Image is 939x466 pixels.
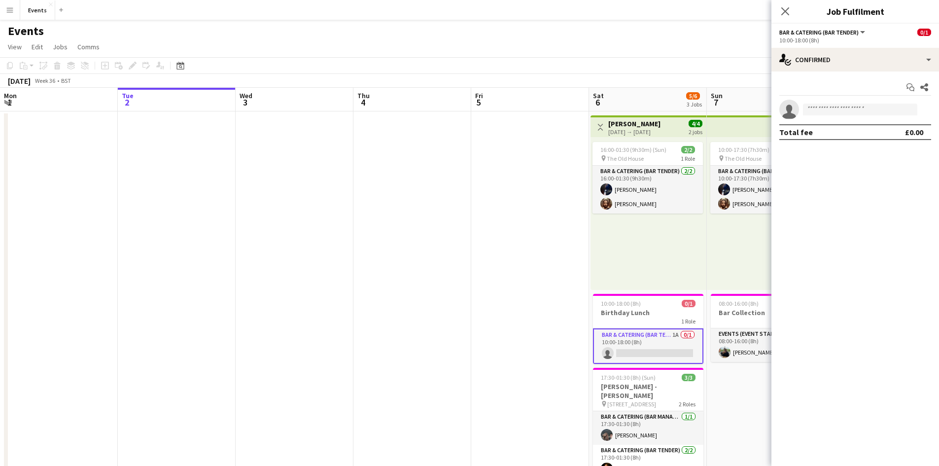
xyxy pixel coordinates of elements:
[593,308,703,317] h3: Birthday Lunch
[771,48,939,72] div: Confirmed
[53,42,68,51] span: Jobs
[710,166,821,214] app-card-role: Bar & Catering (Bar Tender)2/210:00-17:30 (7h30m)[PERSON_NAME][PERSON_NAME]
[711,308,821,317] h3: Bar Collection
[4,91,17,100] span: Mon
[682,300,696,307] span: 0/1
[240,91,252,100] span: Wed
[681,155,695,162] span: 1 Role
[607,400,656,408] span: [STREET_ADDRESS]
[711,91,723,100] span: Sun
[682,374,696,381] span: 3/3
[681,318,696,325] span: 1 Role
[779,29,859,36] span: Bar & Catering (Bar Tender)
[356,97,370,108] span: 4
[711,294,821,362] app-job-card: 08:00-16:00 (8h)1/1Bar Collection1 RoleEvents (Event Staff)1/108:00-16:00 (8h)[PERSON_NAME]
[711,328,821,362] app-card-role: Events (Event Staff)1/108:00-16:00 (8h)[PERSON_NAME]
[474,97,483,108] span: 5
[593,91,604,100] span: Sat
[32,42,43,51] span: Edit
[120,97,134,108] span: 2
[771,5,939,18] h3: Job Fulfilment
[20,0,55,20] button: Events
[591,97,604,108] span: 6
[593,382,703,400] h3: [PERSON_NAME] - [PERSON_NAME]
[718,146,769,153] span: 10:00-17:30 (7h30m)
[600,146,666,153] span: 16:00-01:30 (9h30m) (Sun)
[608,119,661,128] h3: [PERSON_NAME]
[779,29,867,36] button: Bar & Catering (Bar Tender)
[2,97,17,108] span: 1
[357,91,370,100] span: Thu
[475,91,483,100] span: Fri
[710,142,821,214] app-job-card: 10:00-17:30 (7h30m)2/2 The Old House1 RoleBar & Catering (Bar Tender)2/210:00-17:30 (7h30m)[PERSO...
[689,120,702,127] span: 4/4
[608,128,661,136] div: [DATE] → [DATE]
[77,42,100,51] span: Comms
[49,40,71,53] a: Jobs
[709,97,723,108] span: 7
[779,127,813,137] div: Total fee
[33,77,57,84] span: Week 36
[917,29,931,36] span: 0/1
[687,101,702,108] div: 3 Jobs
[681,146,695,153] span: 2/2
[689,127,702,136] div: 2 jobs
[601,300,641,307] span: 10:00-18:00 (8h)
[593,411,703,445] app-card-role: Bar & Catering (Bar Manager)1/117:30-01:30 (8h)[PERSON_NAME]
[122,91,134,100] span: Tue
[779,36,931,44] div: 10:00-18:00 (8h)
[28,40,47,53] a: Edit
[725,155,762,162] span: The Old House
[73,40,104,53] a: Comms
[592,142,703,214] app-job-card: 16:00-01:30 (9h30m) (Sun)2/2 The Old House1 RoleBar & Catering (Bar Tender)2/216:00-01:30 (9h30m)...
[607,155,644,162] span: The Old House
[8,24,44,38] h1: Events
[8,76,31,86] div: [DATE]
[686,92,700,100] span: 5/6
[905,127,923,137] div: £0.00
[8,42,22,51] span: View
[238,97,252,108] span: 3
[61,77,71,84] div: BST
[593,328,703,364] app-card-role: Bar & Catering (Bar Tender)1A0/110:00-18:00 (8h)
[593,294,703,364] app-job-card: 10:00-18:00 (8h)0/1Birthday Lunch1 RoleBar & Catering (Bar Tender)1A0/110:00-18:00 (8h)
[719,300,759,307] span: 08:00-16:00 (8h)
[4,40,26,53] a: View
[601,374,656,381] span: 17:30-01:30 (8h) (Sun)
[592,166,703,214] app-card-role: Bar & Catering (Bar Tender)2/216:00-01:30 (9h30m)[PERSON_NAME][PERSON_NAME]
[679,400,696,408] span: 2 Roles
